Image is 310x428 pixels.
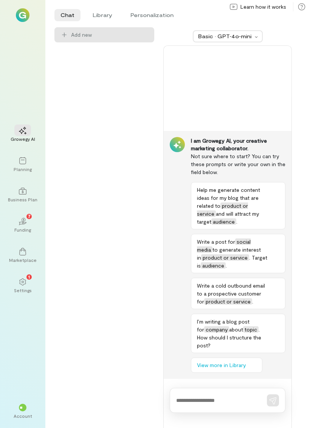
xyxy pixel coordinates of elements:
[9,212,36,239] a: Funding
[197,238,235,245] span: Write a post for
[28,273,30,280] span: 1
[197,187,260,209] span: Help me generate content ideas for my blog that are related to
[229,326,243,333] span: about
[9,181,36,209] a: Business Plan
[28,213,31,219] span: 7
[191,137,285,152] div: I am Growegy AI, your creative marketing collaborator.
[191,182,285,229] button: Help me generate content ideas for my blog that are related toproduct or serviceand will attract ...
[87,9,118,21] li: Library
[197,210,259,225] span: and will attract my target
[191,234,285,273] button: Write a post forsocial mediato generate interest inproduct or service. Target isaudience.
[197,202,248,217] span: product or service
[14,166,32,172] div: Planning
[201,254,249,261] span: product or service
[204,298,252,305] span: product or service
[8,196,37,202] div: Business Plan
[11,136,35,142] div: Growegy AI
[191,152,285,176] div: Not sure where to start? You can try these prompts or write your own in the field below.
[14,227,31,233] div: Funding
[211,218,236,225] span: audience
[9,151,36,178] a: Planning
[9,121,36,148] a: Growegy AI
[14,287,32,293] div: Settings
[191,278,285,309] button: Write a cold outbound email to a prospective customer forproduct or service.
[197,246,261,261] span: to generate interest in
[124,9,180,21] li: Personalization
[71,31,148,39] span: Add new
[9,257,37,263] div: Marketplace
[240,3,286,11] span: Learn how it works
[197,326,261,349] span: . How should I structure the post?
[226,262,227,269] span: .
[252,298,253,305] span: .
[236,218,237,225] span: .
[191,314,285,353] button: I’m writing a blog post forcompanyabouttopic. How should I structure the post?
[197,282,265,305] span: Write a cold outbound email to a prospective customer for
[197,361,246,369] span: View more in Library
[243,326,259,333] span: topic
[9,242,36,269] a: Marketplace
[9,272,36,299] a: Settings
[191,358,262,373] button: View more in Library
[54,9,81,21] li: Chat
[198,33,253,40] div: Basic · GPT‑4o‑mini
[197,318,250,333] span: I’m writing a blog post for
[14,413,32,419] div: Account
[204,326,229,333] span: company
[201,262,226,269] span: audience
